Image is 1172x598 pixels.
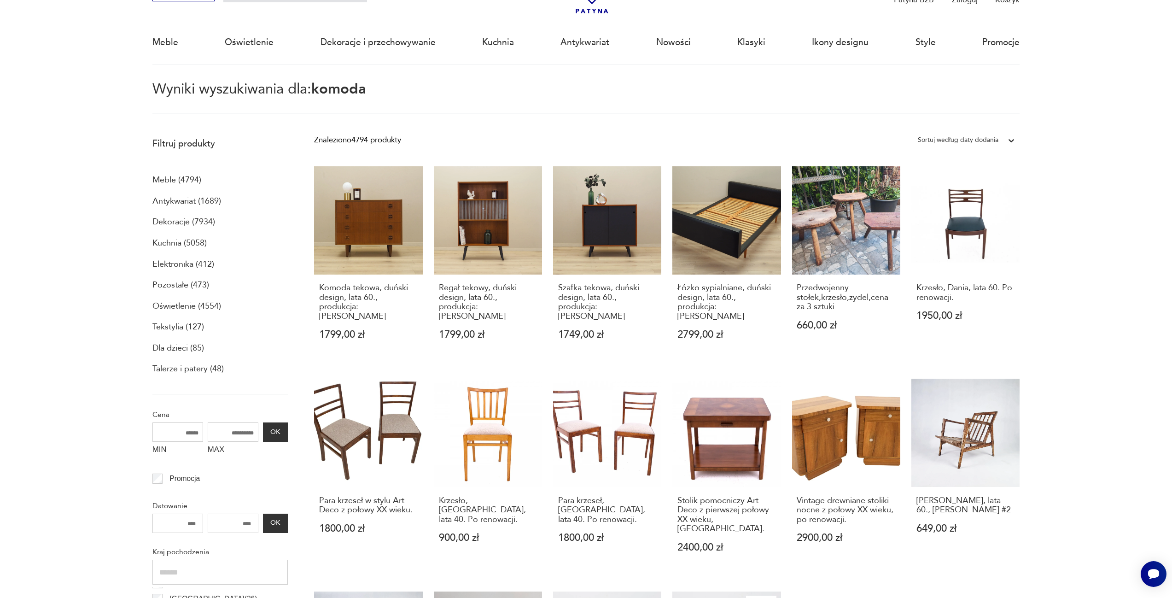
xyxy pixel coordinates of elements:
[152,235,207,251] a: Kuchnia (5058)
[152,409,288,421] p: Cena
[314,166,422,361] a: Komoda tekowa, duński design, lata 60., produkcja: DaniaKomoda tekowa, duński design, lata 60., p...
[797,533,895,543] p: 2900,00 zł
[314,379,422,574] a: Para krzeseł w stylu Art Deco z połowy XX wieku.Para krzeseł w stylu Art Deco z połowy XX wieku.1...
[152,277,209,293] a: Pozostałe (473)
[319,524,418,534] p: 1800,00 zł
[439,330,537,340] p: 1799,00 zł
[812,21,869,64] a: Ikony designu
[916,311,1015,321] p: 1950,00 zł
[319,283,418,321] h3: Komoda tekowa, duński design, lata 60., produkcja: [PERSON_NAME]
[152,299,221,314] a: Oświetlenie (4554)
[152,340,204,356] a: Dla dzieci (85)
[916,283,1015,302] h3: Krzesło, Dania, lata 60. Po renowacji.
[797,283,895,311] h3: Przedwojenny stołek,krzesło,zydel,cena za 3 sztuki
[918,134,998,146] div: Sortuj według daty dodania
[434,166,542,361] a: Regał tekowy, duński design, lata 60., produkcja: DaniaRegał tekowy, duński design, lata 60., pro...
[672,166,781,361] a: Łóżko sypialniane, duński design, lata 60., produkcja: DaniaŁóżko sypialniane, duński design, lat...
[677,330,776,340] p: 2799,00 zł
[319,330,418,340] p: 1799,00 zł
[1141,561,1166,587] iframe: Smartsupp widget button
[797,496,895,524] h3: Vintage drewniane stoliki nocne z połowy XX wieku, po renowacji.
[263,422,288,442] button: OK
[558,283,657,321] h3: Szafka tekowa, duński design, lata 60., produkcja: [PERSON_NAME]
[677,496,776,534] h3: Stolik pomocniczy Art Deco z pierwszej połowy XX wieku, [GEOGRAPHIC_DATA].
[263,514,288,533] button: OK
[169,473,200,485] p: Promocja
[152,257,214,272] a: Elektronika (412)
[560,21,609,64] a: Antykwariat
[321,21,436,64] a: Dekoracje i przechowywanie
[792,379,900,574] a: Vintage drewniane stoliki nocne z połowy XX wieku, po renowacji.Vintage drewniane stoliki nocne z...
[677,283,776,321] h3: Łóżko sypialniane, duński design, lata 60., produkcja: [PERSON_NAME]
[482,21,514,64] a: Kuchnia
[915,21,936,64] a: Style
[152,82,1020,114] p: Wyniki wyszukiwania dla:
[916,524,1015,534] p: 649,00 zł
[911,379,1020,574] a: Fotel Stefan, lata 60., Zenon Bączyk #2[PERSON_NAME], lata 60., [PERSON_NAME] #2649,00 zł
[152,172,201,188] a: Meble (4794)
[311,79,366,99] span: komoda
[558,496,657,524] h3: Para krzeseł, [GEOGRAPHIC_DATA], lata 40. Po renowacji.
[152,21,178,64] a: Meble
[152,319,204,335] a: Tekstylia (127)
[152,361,224,377] a: Talerze i patery (48)
[319,496,418,515] h3: Para krzeseł w stylu Art Deco z połowy XX wieku.
[916,496,1015,515] h3: [PERSON_NAME], lata 60., [PERSON_NAME] #2
[208,442,258,459] label: MAX
[553,379,661,574] a: Para krzeseł, Polska, lata 40. Po renowacji.Para krzeseł, [GEOGRAPHIC_DATA], lata 40. Po renowacj...
[152,138,288,150] p: Filtruj produkty
[439,496,537,524] h3: Krzesło, [GEOGRAPHIC_DATA], lata 40. Po renowacji.
[911,166,1020,361] a: Krzesło, Dania, lata 60. Po renowacji.Krzesło, Dania, lata 60. Po renowacji.1950,00 zł
[152,193,221,209] a: Antykwariat (1689)
[792,166,900,361] a: Przedwojenny stołek,krzesło,zydel,cena za 3 sztukiPrzedwojenny stołek,krzesło,zydel,cena za 3 szt...
[677,543,776,552] p: 2400,00 zł
[656,21,691,64] a: Nowości
[982,21,1020,64] a: Promocje
[558,533,657,543] p: 1800,00 zł
[152,442,203,459] label: MIN
[439,283,537,321] h3: Regał tekowy, duński design, lata 60., produkcja: [PERSON_NAME]
[797,321,895,330] p: 660,00 zł
[314,134,401,146] div: Znaleziono 4794 produkty
[225,21,274,64] a: Oświetlenie
[152,546,288,558] p: Kraj pochodzenia
[439,533,537,543] p: 900,00 zł
[152,214,215,230] a: Dekoracje (7934)
[152,500,288,512] p: Datowanie
[672,379,781,574] a: Stolik pomocniczy Art Deco z pierwszej połowy XX wieku, Polska.Stolik pomocniczy Art Deco z pierw...
[434,379,542,574] a: Krzesło, Polska, lata 40. Po renowacji.Krzesło, [GEOGRAPHIC_DATA], lata 40. Po renowacji.900,00 zł
[553,166,661,361] a: Szafka tekowa, duński design, lata 60., produkcja: DaniaSzafka tekowa, duński design, lata 60., p...
[558,330,657,340] p: 1749,00 zł
[737,21,765,64] a: Klasyki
